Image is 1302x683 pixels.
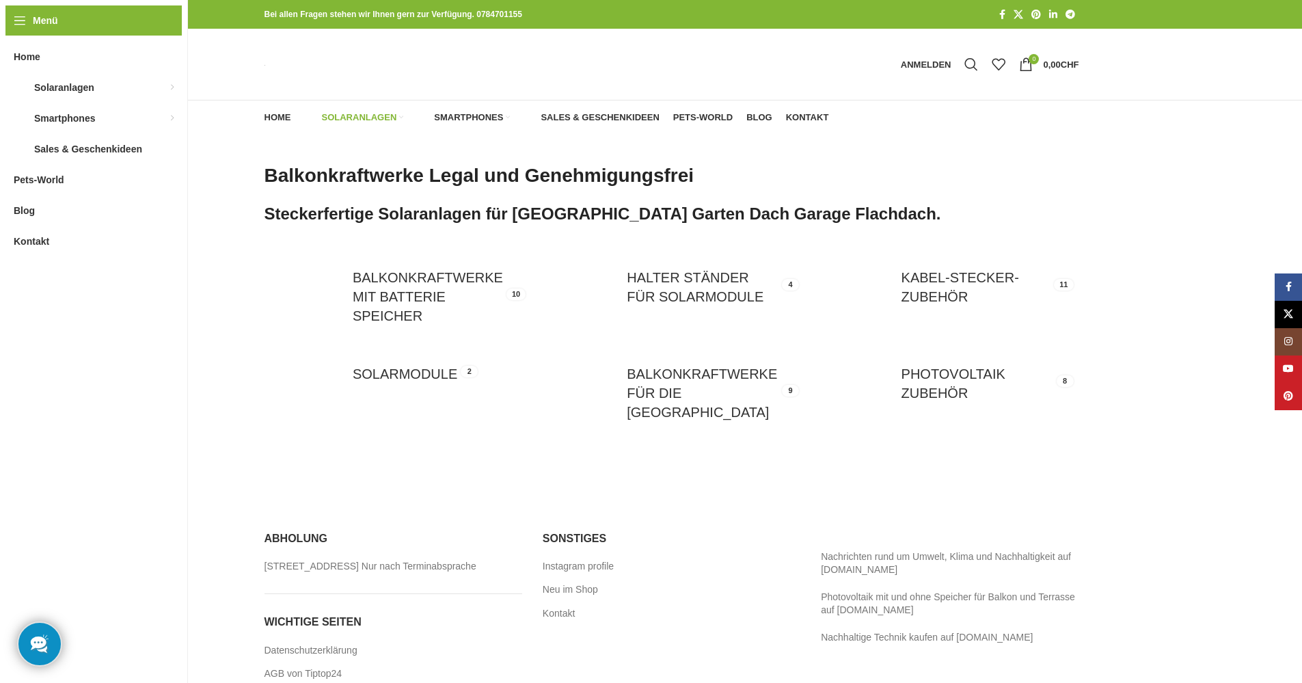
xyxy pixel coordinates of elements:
span: Sales & Geschenkideen [541,112,659,123]
img: Smartphones [417,111,429,124]
a: AGB von Tiptop24 [265,667,344,681]
a: Smartphones [417,104,510,131]
img: Sales & Geschenkideen [524,111,536,124]
a: Logo der Website [265,59,265,70]
a: X Social Link [1275,301,1302,328]
span: CHF [1061,59,1079,70]
a: YouTube Social Link [1275,356,1302,383]
span: Kontakt [786,112,829,123]
span: 0 [1029,54,1039,64]
h5: Abholung [265,531,522,546]
span: Kontakt [14,229,49,254]
div: Hauptnavigation [258,104,836,131]
a: Nachhaltige Technik kaufen auf [DOMAIN_NAME] [821,632,1033,643]
img: Solaranlagen [305,111,317,124]
a: 0 0,00CHF [1012,51,1085,78]
a: Sales & Geschenkideen [524,104,659,131]
a: X Social Link [1009,5,1027,24]
a: Pinterest Social Link [1027,5,1045,24]
a: Pets-World [673,104,733,131]
img: Solaranlagen [14,81,27,94]
bdi: 0,00 [1043,59,1079,70]
a: Kontakt [786,104,829,131]
span: Solaranlagen [34,75,94,100]
span: Home [265,112,291,123]
h5: Sonstiges [543,531,800,546]
h5: Wichtige seiten [265,615,522,630]
a: Photovoltaik mit und ohne Speicher für Balkon und Terrasse auf [DOMAIN_NAME] [821,591,1075,616]
a: Facebook Social Link [995,5,1009,24]
a: Instagram Social Link [1275,328,1302,356]
a: LinkedIn Social Link [1045,5,1061,24]
a: Instagram profile [543,560,615,574]
span: Menü [33,13,58,28]
a: Anmelden [894,51,958,78]
span: Home [14,44,40,69]
span: Blog [14,198,35,223]
a: Neu im Shop [543,583,599,597]
a: Kontakt [543,607,576,621]
strong: Bei allen Fragen stehen wir Ihnen gern zur Verfügung. 0784701155 [265,10,522,19]
a: Nachrichten rund um Umwelt, Klima und Nachhaltigkeit auf [DOMAIN_NAME] [821,551,1071,576]
a: Facebook Social Link [1275,273,1302,301]
a: Datenschutzerklärung [265,644,359,658]
a: Blog [746,104,772,131]
a: Pinterest Social Link [1275,383,1302,410]
a: Solaranlagen [305,104,404,131]
span: Pets-World [14,168,64,192]
img: Smartphones [14,111,27,125]
a: [STREET_ADDRESS] Nur nach Terminabsprache [265,560,478,574]
img: Tiptop24 Nachhaltige & Faire Produkte [265,62,265,69]
span: Solaranlagen [322,112,397,123]
a: Suche [958,51,985,78]
span: Smartphones [34,106,95,131]
a: Home [265,104,291,131]
span: Smartphones [434,112,503,123]
span: Anmelden [901,60,951,69]
span: Blog [746,112,772,123]
div: Meine Wunschliste [985,51,1012,78]
span: Sales & Geschenkideen [34,137,142,161]
a: Telegram Social Link [1061,5,1079,24]
h1: Balkonkraftwerke Legal und Genehmigungsfrei [265,162,1079,189]
span: Pets-World [673,112,733,123]
img: Sales & Geschenkideen [14,142,27,156]
h2: Steckerfertige Solaranlagen für [GEOGRAPHIC_DATA] Garten Dach Garage Flachdach. [265,202,1079,226]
